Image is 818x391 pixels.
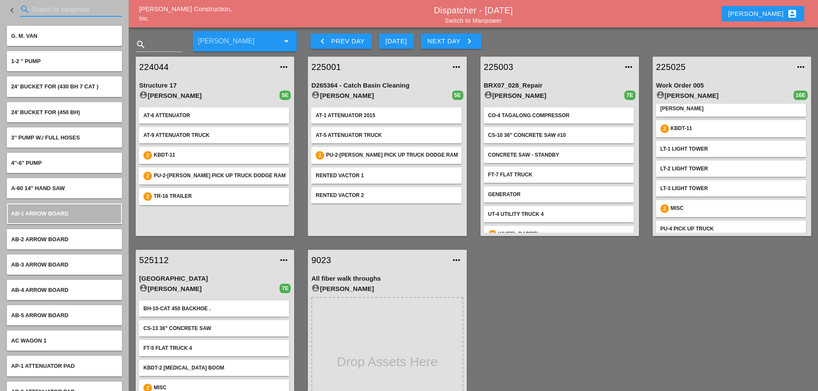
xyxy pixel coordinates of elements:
[464,36,474,46] i: keyboard_arrow_right
[488,171,629,179] div: FT-7 Flat Truck
[316,131,457,139] div: AT-5 Attenuator Truck
[11,134,80,141] span: 3'' PUMP W./ FULL HOSES
[660,105,802,112] div: [PERSON_NAME]
[139,284,280,294] div: [PERSON_NAME]
[11,109,80,115] span: 24' BUCKET FOR (450 BH)
[428,36,474,46] div: Next Day
[660,204,669,213] div: 2
[139,284,148,292] i: account_circle
[445,17,502,24] a: Switch to Manpower
[623,62,634,72] i: more_horiz
[421,33,481,49] button: Next Day
[656,61,791,73] a: 225025
[317,36,365,46] div: Prev Day
[143,112,285,119] div: AT-6 Attenuator
[280,284,291,293] div: 7E
[656,91,794,101] div: [PERSON_NAME]
[139,274,291,284] div: [GEOGRAPHIC_DATA]
[139,61,274,73] a: 224044
[143,305,285,312] div: BH-10-cat 450 Backhoe .
[656,91,665,99] i: account_circle
[311,254,446,267] a: 9023
[143,172,152,180] div: 2
[671,204,802,213] div: MISC
[136,39,146,50] i: search
[139,91,280,101] div: [PERSON_NAME]
[311,284,463,294] div: [PERSON_NAME]
[311,284,320,292] i: account_circle
[787,9,797,19] i: account_box
[656,81,808,91] div: Work Order 005
[143,344,285,352] div: FT-5 Flat Truck 4
[488,191,629,198] div: Generator
[11,185,65,191] span: A-60 14" hand saw
[20,4,30,15] i: search
[7,5,17,15] i: keyboard_arrow_left
[11,236,68,242] span: AB-2 Arrow Board
[143,151,152,160] div: 2
[11,210,68,217] span: AB-1 Arrow Board
[484,91,624,101] div: [PERSON_NAME]
[660,165,802,173] div: LT-2 Light Tower
[311,274,463,284] div: All fiber walk throughs
[280,91,291,100] div: 5E
[728,9,797,19] div: [PERSON_NAME]
[311,91,452,101] div: [PERSON_NAME]
[326,151,458,160] div: PU-2-[PERSON_NAME] Pick Up Truck Dodge Ram
[143,364,285,372] div: KBDT-2 [MEDICAL_DATA] Boom
[154,151,285,160] div: KBDT-11
[11,312,68,318] span: AB-5 Arrow Board
[434,6,513,15] a: Dispatcher - [DATE]
[139,254,274,267] a: 525112
[316,151,324,160] div: 2
[660,185,802,192] div: LT-3 Light Tower
[11,83,98,90] span: 24' BUCKET FOR (430 BH 7 CAT )
[139,5,232,22] a: [PERSON_NAME] Construction, Inc.
[660,225,802,233] div: PU-4 Pick Up Truck
[452,91,463,100] div: 5E
[143,192,152,201] div: 2
[11,287,68,293] span: AB-4 Arrow Board
[11,58,41,64] span: 1-2 '' PUMP
[311,91,320,99] i: account_circle
[488,131,629,139] div: CS-10 36" Concrete saw #10
[794,91,808,100] div: 16E
[796,62,806,72] i: more_horiz
[488,151,629,159] div: Concrete Saw - Standby
[143,131,285,139] div: AT-9 Attenuator Truck
[660,145,802,153] div: LT-1 Light tower
[316,191,457,199] div: Rented Vactor 2
[311,81,463,91] div: D265364 - Catch Basin Cleaning
[139,81,291,91] div: Structure 17
[281,36,292,46] i: arrow_drop_down
[154,192,285,201] div: TR-16 Trailer
[660,124,669,133] div: 2
[317,36,328,46] i: keyboard_arrow_left
[488,230,497,239] div: 2
[379,33,414,49] button: [DATE]
[488,112,629,119] div: CO-4 Tagalong Compressor
[310,33,371,49] button: Prev Day
[32,3,110,16] input: Search for equipment
[624,91,636,100] div: 7E
[316,172,457,179] div: Rented Vactor 1
[311,61,446,73] a: 225001
[386,36,407,46] div: [DATE]
[11,160,42,166] span: 4''-6" PUMP
[11,261,68,268] span: AB-3 Arrow Board
[484,61,618,73] a: 225003
[154,172,286,180] div: PU-2-[PERSON_NAME] Pick Up Truck Dodge Ram
[11,33,37,39] span: G. M. VAN
[279,62,289,72] i: more_horiz
[139,91,148,99] i: account_circle
[451,62,462,72] i: more_horiz
[143,324,285,332] div: CS-13 36" concrete saw
[499,230,629,239] div: Wheel Barrel
[721,6,804,21] button: [PERSON_NAME]
[484,91,493,99] i: account_circle
[488,210,629,218] div: UT-4 Utility Truck 4
[451,255,462,265] i: more_horiz
[316,112,457,119] div: AT-1 Attenuator 2015
[671,124,802,133] div: KBDT-11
